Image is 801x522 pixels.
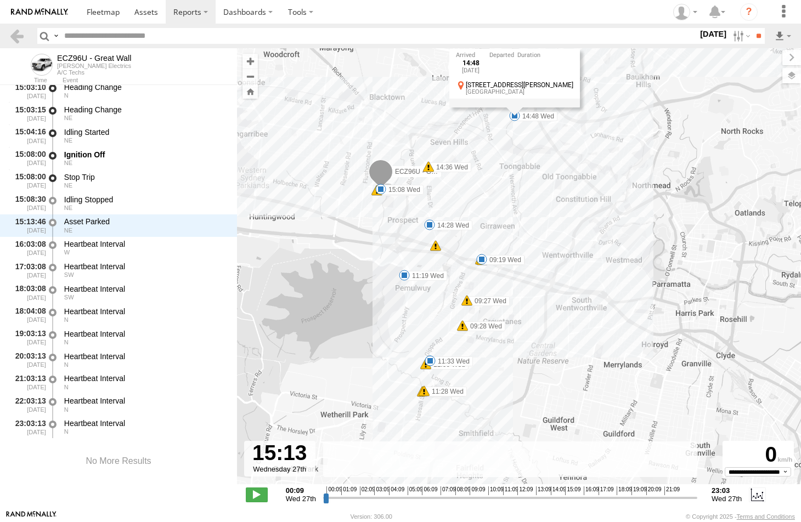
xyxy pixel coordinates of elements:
span: 13:09 [536,486,551,495]
span: 06:09 [422,486,437,495]
label: Search Filter Options [729,28,752,44]
button: Zoom in [242,54,258,69]
span: Heading: 261 [64,249,70,256]
div: 15:03:10 [DATE] [9,81,47,101]
span: 00:09 [326,486,342,495]
div: 15:13:46 [DATE] [9,215,47,236]
label: Export results as... [774,28,792,44]
div: 15:04:16 [DATE] [9,126,47,146]
div: 19:03:13 [DATE] [9,327,47,348]
span: Wed 27th Aug 2025 [286,495,316,503]
div: Heartbeat Interval [64,284,227,294]
div: Heartbeat Interval [64,262,227,271]
span: 02:09 [360,486,375,495]
span: 20:09 [646,486,662,495]
span: 12:09 [517,486,533,495]
div: [STREET_ADDRESS][PERSON_NAME] [466,82,573,89]
span: 17:09 [599,486,614,495]
a: Terms and Conditions [737,513,795,520]
span: 08:09 [455,486,471,495]
span: Heading: 233 [64,271,74,278]
strong: 00:09 [286,486,316,495]
div: 15:08:00 [DATE] [9,171,47,191]
span: 05:09 [408,486,423,495]
div: Idling Stopped [64,195,227,205]
div: Asset Parked [64,217,227,226]
label: Search Query [52,28,60,44]
label: Play/Stop [246,487,268,502]
span: 16:09 [584,486,599,495]
div: 16:03:08 [DATE] [9,238,47,258]
div: Idling Started [64,127,227,137]
label: 11:33 Wed [430,356,473,366]
label: 14:28 Wed [430,220,472,230]
div: Heartbeat Interval [64,373,227,383]
span: Heading: 344 [64,406,69,413]
span: Heading: 43 [64,182,72,189]
span: 15:09 [565,486,580,495]
span: Heading: 344 [64,428,69,435]
div: [GEOGRAPHIC_DATA] [466,89,573,95]
span: 01:09 [341,486,357,495]
span: Wed 27th Aug 2025 [712,495,742,503]
div: Time [9,78,47,83]
span: 04:09 [389,486,404,495]
div: A/C Techs [57,69,131,76]
div: 17:03:08 [DATE] [9,260,47,280]
label: 09:19 Wed [482,255,524,265]
span: Heading: 344 [64,316,69,323]
div: 15:08:00 [DATE] [9,148,47,168]
img: rand-logo.svg [11,8,68,16]
div: [PERSON_NAME] Electrics [57,63,131,69]
span: 09:09 [470,486,485,495]
div: 20:03:13 [DATE] [9,350,47,370]
div: Ignition Off [64,150,227,160]
div: 22:03:13 [DATE] [9,395,47,415]
a: Visit our Website [6,511,57,522]
div: 0 [724,442,792,467]
div: Heartbeat Interval [64,396,227,406]
span: 14:09 [551,486,566,495]
div: [DATE] [456,67,486,74]
span: Heading: 43 [64,205,72,211]
span: 03:09 [374,486,390,495]
span: 18:09 [617,486,632,495]
div: 23:03:13 [DATE] [9,417,47,437]
span: 19:09 [631,486,647,495]
div: Heartbeat Interval [64,418,227,428]
div: Heartbeat Interval [64,307,227,316]
label: 09:27 Wed [467,296,510,306]
div: 21:03:13 [DATE] [9,372,47,393]
div: © Copyright 2025 - [686,513,795,520]
div: Nicole Hunt [669,4,701,20]
span: Heading: 43 [64,160,72,166]
div: Heading Change [64,82,227,92]
label: 11:28 Wed [424,387,467,396]
span: Heading: 344 [64,339,69,345]
div: Heading Change [64,105,227,115]
button: Zoom out [242,69,258,84]
button: Zoom Home [242,84,258,99]
span: Heading: 43 [64,227,72,234]
div: Heartbeat Interval [64,329,227,339]
label: [DATE] [698,28,729,40]
span: Heading: 43 [64,137,72,144]
label: 09:28 Wed [462,321,505,331]
label: 15:08 Wed [381,185,424,195]
div: Event [63,78,237,83]
span: Heading: 43 [64,115,72,121]
span: 21:09 [664,486,680,495]
span: ECZ96U - Great Wall [395,168,457,175]
label: 14:48 Wed [515,111,557,121]
div: Version: 306.00 [351,513,392,520]
div: 15:08:30 [DATE] [9,193,47,213]
span: 11:09 [503,486,518,495]
span: 10:09 [488,486,504,495]
div: Heartbeat Interval [64,239,227,249]
div: 6 [430,240,441,251]
div: 15:03:15 [DATE] [9,103,47,123]
div: 18:03:08 [DATE] [9,282,47,303]
div: Stop Trip [64,172,227,182]
strong: 23:03 [712,486,742,495]
i: ? [740,3,758,21]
